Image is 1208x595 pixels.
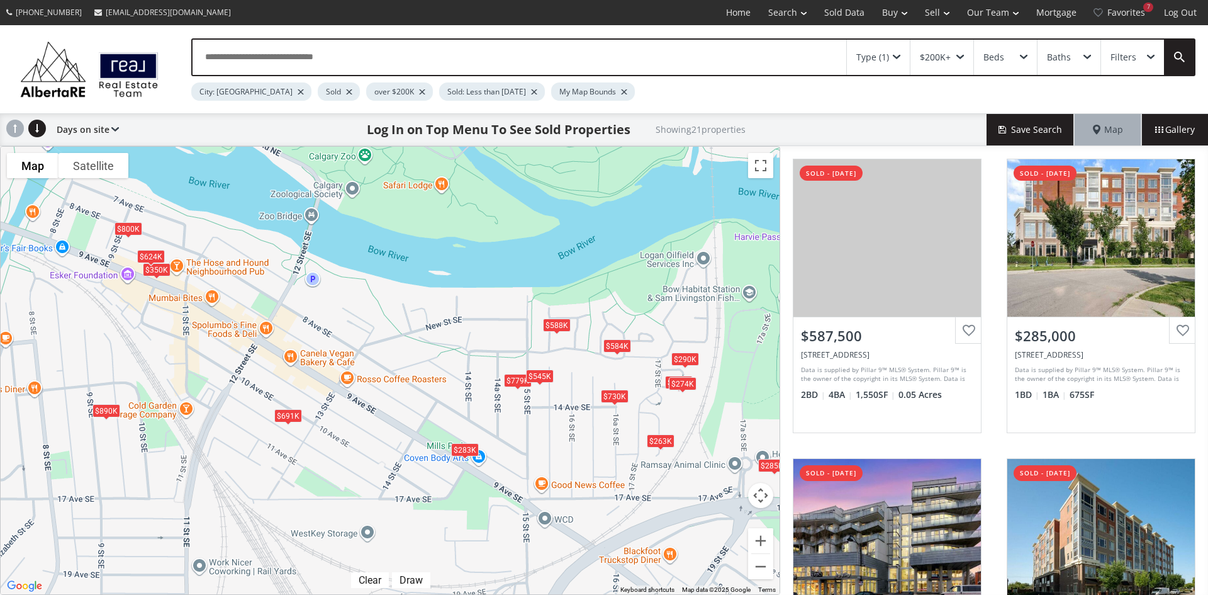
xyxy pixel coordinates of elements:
[780,146,994,446] a: sold - [DATE]$587,500[STREET_ADDRESS]Data is supplied by Pillar 9™ MLS® System. Pillar 9™ is the ...
[829,388,853,401] span: 4 BA
[526,370,554,383] div: $545K
[656,125,746,134] h2: Showing 21 properties
[355,574,384,586] div: Clear
[983,53,1004,62] div: Beds
[551,82,635,101] div: My Map Bounds
[801,326,973,346] div: $587,500
[351,574,389,586] div: Click to clear.
[748,153,773,178] button: Toggle fullscreen view
[748,483,773,508] button: Map camera controls
[92,404,120,417] div: $890K
[1015,326,1187,346] div: $285,000
[543,319,571,332] div: $588K
[671,353,699,366] div: $290K
[601,390,629,403] div: $730K
[396,574,426,586] div: Draw
[682,586,751,593] span: Map data ©2025 Google
[801,349,973,360] div: 176 Inglewood Cove SE, Calgary, AB T2G 5K3
[1093,123,1123,136] span: Map
[274,409,302,422] div: $691K
[801,365,970,384] div: Data is supplied by Pillar 9™ MLS® System. Pillar 9™ is the owner of the copyright in its MLS® Sy...
[1155,123,1195,136] span: Gallery
[1070,388,1094,401] span: 675 SF
[1015,365,1184,384] div: Data is supplied by Pillar 9™ MLS® System. Pillar 9™ is the owner of the copyright in its MLS® Sy...
[856,388,895,401] span: 1,550 SF
[801,388,825,401] span: 2 BD
[898,388,942,401] span: 0.05 Acres
[4,578,45,594] a: Open this area in Google Maps (opens a new window)
[994,146,1208,446] a: sold - [DATE]$285,000[STREET_ADDRESS]Data is supplied by Pillar 9™ MLS® System. Pillar 9™ is the ...
[620,586,674,594] button: Keyboard shortcuts
[50,114,119,145] div: Days on site
[1015,388,1039,401] span: 1 BD
[366,82,433,101] div: over $200K
[758,586,776,593] a: Terms
[59,153,128,178] button: Show satellite imagery
[748,554,773,579] button: Zoom out
[669,377,696,390] div: $274K
[603,339,631,352] div: $584K
[1015,349,1187,360] div: 35 Inglewood Park SE #112, Calgary, AB T2G 1B5
[392,574,430,586] div: Click to draw.
[920,53,951,62] div: $200K+
[4,578,45,594] img: Google
[106,7,231,18] span: [EMAIL_ADDRESS][DOMAIN_NAME]
[856,53,889,62] div: Type (1)
[451,443,479,456] div: $283K
[137,250,165,263] div: $624K
[758,459,790,472] div: $285K+
[191,82,311,101] div: City: [GEOGRAPHIC_DATA]
[987,114,1075,145] button: Save Search
[665,376,693,389] div: $348K
[1141,114,1208,145] div: Gallery
[14,38,165,101] img: Logo
[1143,3,1153,12] div: 7
[1047,53,1071,62] div: Baths
[1110,53,1136,62] div: Filters
[88,1,237,24] a: [EMAIL_ADDRESS][DOMAIN_NAME]
[647,434,674,448] div: $263K
[504,374,532,387] div: $779K
[115,222,142,235] div: $800K
[1043,388,1066,401] span: 1 BA
[143,263,171,276] div: $350K
[16,7,82,18] span: [PHONE_NUMBER]
[439,82,545,101] div: Sold: Less than [DATE]
[318,82,360,101] div: Sold
[1075,114,1141,145] div: Map
[7,153,59,178] button: Show street map
[367,121,630,139] h1: Log In on Top Menu To See Sold Properties
[748,528,773,553] button: Zoom in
